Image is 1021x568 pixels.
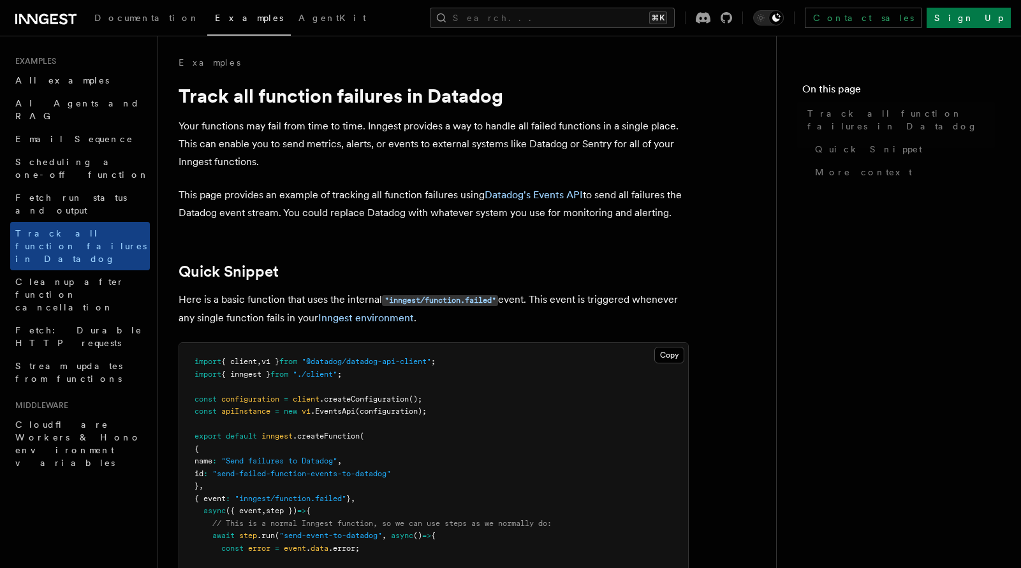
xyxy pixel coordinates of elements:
[382,531,386,540] span: ,
[10,92,150,127] a: AI Agents and RAG
[87,4,207,34] a: Documentation
[802,82,995,102] h4: On this page
[10,270,150,319] a: Cleanup after function cancellation
[413,531,422,540] span: ()
[10,400,68,411] span: Middleware
[212,469,391,478] span: "send-failed-function-events-to-datadog"
[248,544,270,553] span: error
[15,277,124,312] span: Cleanup after function cancellation
[485,189,583,201] a: Datadog's Events API
[802,102,995,138] a: Track all function failures in Datadog
[94,13,200,23] span: Documentation
[226,432,257,441] span: default
[298,13,366,23] span: AgentKit
[221,544,244,553] span: const
[212,456,217,465] span: :
[239,531,257,540] span: step
[195,432,221,441] span: export
[10,186,150,222] a: Fetch run status and output
[15,134,133,144] span: Email Sequence
[266,506,297,515] span: step })
[431,531,436,540] span: {
[810,138,995,161] a: Quick Snippet
[179,291,689,327] p: Here is a basic function that uses the internal event. This event is triggered whenever any singl...
[221,407,270,416] span: apiInstance
[337,370,342,379] span: ;
[293,432,360,441] span: .createFunction
[212,519,552,528] span: // This is a normal Inngest function, so we can use steps as we normally do:
[15,228,147,264] span: Track all function failures in Datadog
[10,413,150,474] a: Cloudflare Workers & Hono environment variables
[10,222,150,270] a: Track all function failures in Datadog
[226,506,261,515] span: ({ event
[221,357,257,366] span: { client
[179,186,689,222] p: This page provides an example of tracking all function failures using to send all failures the Da...
[179,263,279,280] a: Quick Snippet
[409,395,422,404] span: ();
[284,407,297,416] span: new
[306,544,311,553] span: .
[261,432,293,441] span: inngest
[195,357,221,366] span: import
[279,531,382,540] span: "send-event-to-datadog"
[807,107,995,133] span: Track all function failures in Datadog
[15,98,140,121] span: AI Agents and RAG
[10,127,150,150] a: Email Sequence
[351,494,355,503] span: ,
[195,481,199,490] span: }
[195,407,217,416] span: const
[346,494,351,503] span: }
[15,157,149,180] span: Scheduling a one-off function
[195,395,217,404] span: const
[302,357,431,366] span: "@datadog/datadog-api-client"
[235,494,346,503] span: "inngest/function.failed"
[302,407,311,416] span: v1
[10,69,150,92] a: All examples
[261,357,279,366] span: v1 }
[179,117,689,171] p: Your functions may fail from time to time. Inngest provides a way to handle all failed functions ...
[805,8,922,28] a: Contact sales
[422,531,431,540] span: =>
[293,395,320,404] span: client
[815,143,922,156] span: Quick Snippet
[221,456,337,465] span: "Send failures to Datadog"
[297,506,306,515] span: =>
[284,544,306,553] span: event
[270,370,288,379] span: from
[15,361,122,384] span: Stream updates from functions
[221,370,270,379] span: { inngest }
[320,395,409,404] span: .createConfiguration
[753,10,784,25] button: Toggle dark mode
[10,319,150,354] a: Fetch: Durable HTTP requests
[382,295,498,306] code: "inngest/function.failed"
[195,370,221,379] span: import
[212,531,235,540] span: await
[10,56,56,66] span: Examples
[15,193,127,215] span: Fetch run status and output
[293,370,337,379] span: "./client"
[195,494,226,503] span: { event
[261,506,266,515] span: ,
[360,432,364,441] span: (
[810,161,995,184] a: More context
[203,506,226,515] span: async
[195,456,212,465] span: name
[311,544,328,553] span: data
[275,407,279,416] span: =
[179,56,240,69] a: Examples
[291,4,374,34] a: AgentKit
[10,150,150,186] a: Scheduling a one-off function
[431,357,436,366] span: ;
[318,312,414,324] a: Inngest environment
[179,84,689,107] h1: Track all function failures in Datadog
[221,395,279,404] span: configuration
[15,325,142,348] span: Fetch: Durable HTTP requests
[337,456,342,465] span: ,
[391,531,413,540] span: async
[815,166,912,178] span: More context
[311,407,355,416] span: .EventsApi
[199,481,203,490] span: ,
[15,419,141,468] span: Cloudflare Workers & Hono environment variables
[654,347,684,363] button: Copy
[203,469,208,478] span: :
